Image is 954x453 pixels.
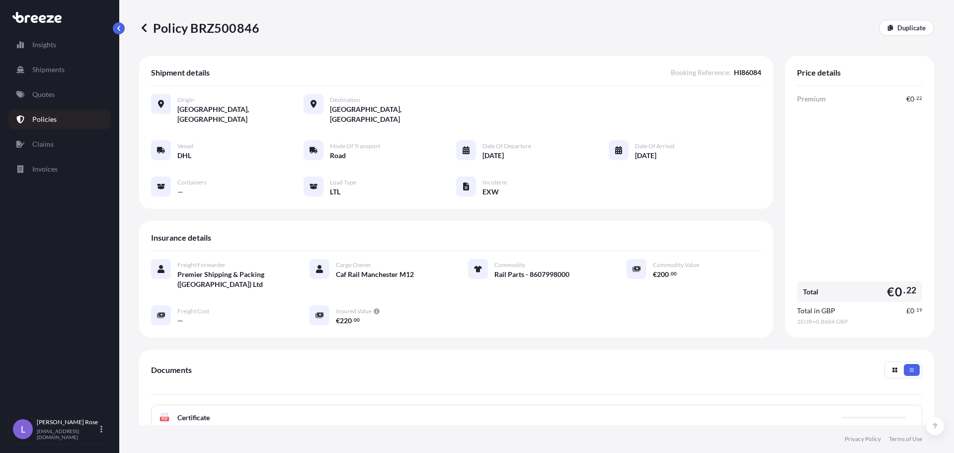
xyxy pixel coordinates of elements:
span: Containers [177,179,206,186]
span: Freight Forwarder [177,261,226,269]
span: 22 [916,96,922,100]
span: L [21,424,25,434]
span: € [653,271,657,278]
span: [GEOGRAPHIC_DATA], [GEOGRAPHIC_DATA] [330,104,456,124]
span: Commodity Value [653,261,699,269]
p: [EMAIL_ADDRESS][DOMAIN_NAME] [37,428,98,440]
p: Duplicate [897,23,926,33]
p: Policies [32,114,57,124]
span: . [915,308,916,312]
p: Claims [32,139,54,149]
span: . [903,287,905,293]
span: — [177,316,183,326]
span: Premier Shipping & Packing ([GEOGRAPHIC_DATA]) Ltd [177,270,286,289]
span: [GEOGRAPHIC_DATA], [GEOGRAPHIC_DATA] [177,104,304,124]
span: Mode of Transport [330,142,380,150]
a: Insights [8,35,111,55]
span: Cargo Owner [336,261,371,269]
span: Vessel [177,142,193,150]
span: 220 [340,317,352,324]
p: Invoices [32,164,58,174]
span: 0 [910,95,914,102]
span: LTL [330,187,340,197]
span: Date of Departure [482,142,531,150]
a: Duplicate [879,20,934,36]
span: Load Type [330,179,356,186]
span: HI86084 [734,68,761,78]
span: Price details [797,68,841,78]
span: Date of Arrival [635,142,674,150]
span: Destination [330,96,360,104]
a: Privacy Policy [845,435,881,443]
text: PDF [161,417,168,421]
a: Quotes [8,85,111,104]
span: Rail Parts - 8607998000 [494,270,569,279]
p: Insights [32,40,56,50]
span: Total in GBP [797,306,835,316]
p: Policy BRZ500846 [139,20,259,36]
span: . [915,96,916,100]
span: 22 [906,287,916,293]
span: Commodity [494,261,525,269]
a: Policies [8,109,111,129]
p: [PERSON_NAME] Rose [37,418,98,426]
span: Caf Rail Manchester M12 [336,270,414,279]
span: 1 EUR = 0.8684 GBP [797,318,922,326]
a: Invoices [8,159,111,179]
span: . [352,318,353,322]
span: Incoterm [482,179,507,186]
span: Shipment details [151,68,210,78]
span: Insured Value [336,307,372,315]
span: Road [330,151,346,161]
span: Freight Cost [177,307,209,315]
span: Documents [151,365,192,375]
span: Booking Reference : [671,68,731,78]
span: Origin [177,96,194,104]
a: Claims [8,134,111,154]
span: EXW [482,187,499,197]
p: Shipments [32,65,65,75]
span: € [336,317,340,324]
span: 0 [895,285,902,298]
span: € [887,285,894,298]
span: . [669,272,670,275]
span: 00 [671,272,677,275]
p: Quotes [32,90,55,99]
span: Insurance details [151,233,211,243]
span: £ [906,307,910,314]
span: Certificate [177,413,210,423]
span: Premium [797,94,826,104]
span: 00 [354,318,360,322]
span: Total [803,287,818,297]
a: Shipments [8,60,111,80]
span: DHL [177,151,191,161]
span: [DATE] [482,151,504,161]
span: 200 [657,271,669,278]
span: — [177,187,183,197]
span: 0 [910,307,914,314]
span: 19 [916,308,922,312]
span: € [906,95,910,102]
a: Terms of Use [889,435,922,443]
span: [DATE] [635,151,656,161]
